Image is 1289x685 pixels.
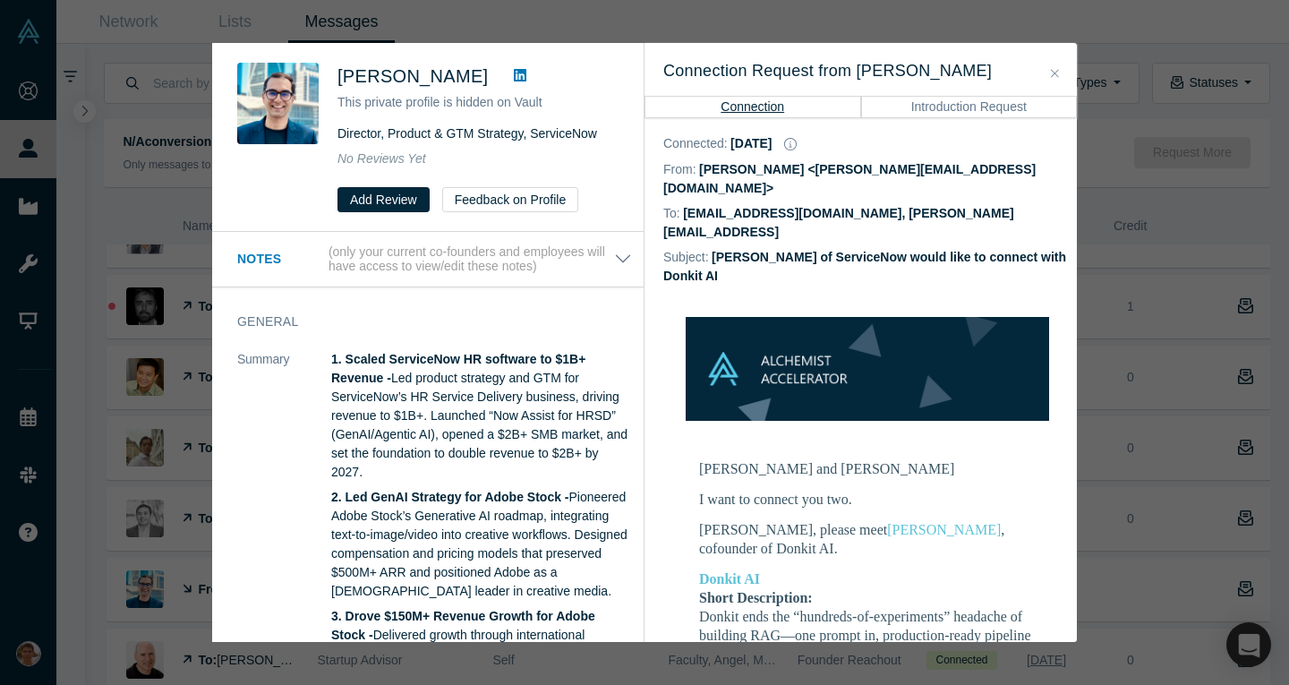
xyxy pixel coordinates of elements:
p: This private profile is hidden on Vault [337,93,619,112]
dd: [DATE] [730,136,772,150]
a: [PERSON_NAME] [887,522,1001,537]
p: Pioneered Adobe Stock’s Generative AI roadmap, integrating text-to-image/video into creative work... [331,488,632,601]
p: Led product strategy and GTM for ServiceNow’s HR Service Delivery business, driving revenue to $1... [331,350,632,482]
button: Notes (only your current co-founders and employees will have access to view/edit these notes) [237,244,632,275]
a: Donkit AI [699,571,760,587]
button: Add Review [337,187,430,212]
dd: [PERSON_NAME] <[PERSON_NAME][EMAIL_ADDRESS][DOMAIN_NAME]> [663,162,1036,195]
p: I want to connect you two. [699,490,1036,509]
button: Close [1046,64,1064,84]
strong: 3. Drove $150M+ Revenue Growth for Adobe Stock - [331,609,595,642]
dt: Subject: [663,248,709,267]
dt: To: [663,204,680,223]
p: (only your current co-founders and employees will have access to view/edit these notes) [329,244,614,275]
button: Introduction Request [861,96,1078,117]
b: Short Description: [699,590,813,605]
strong: 2. Led GenAI Strategy for Adobe Stock - [331,490,569,504]
span: [PERSON_NAME] [337,66,488,86]
img: banner-small-topicless.png [686,317,1049,422]
dd: [EMAIL_ADDRESS][DOMAIN_NAME], [PERSON_NAME][EMAIL_ADDRESS] [663,206,1014,239]
img: Arjun Bhalla's Profile Image [237,63,319,144]
span: No Reviews Yet [337,151,426,166]
button: Feedback on Profile [442,187,579,212]
span: Director, Product & GTM Strategy, ServiceNow [337,126,597,141]
p: [PERSON_NAME], please meet , cofounder of Donkit AI. [699,520,1036,558]
h3: General [237,313,607,331]
dt: Connected : [663,134,728,153]
dd: [PERSON_NAME] of ServiceNow would like to connect with Donkit AI [663,250,1066,283]
h3: Connection Request from [PERSON_NAME] [663,59,1058,83]
button: Connection [644,96,861,117]
dt: From: [663,160,696,179]
strong: 1. Scaled ServiceNow HR software to $1B+ Revenue - [331,352,585,385]
h3: Notes [237,250,325,269]
p: [PERSON_NAME] and [PERSON_NAME] [699,459,1036,478]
